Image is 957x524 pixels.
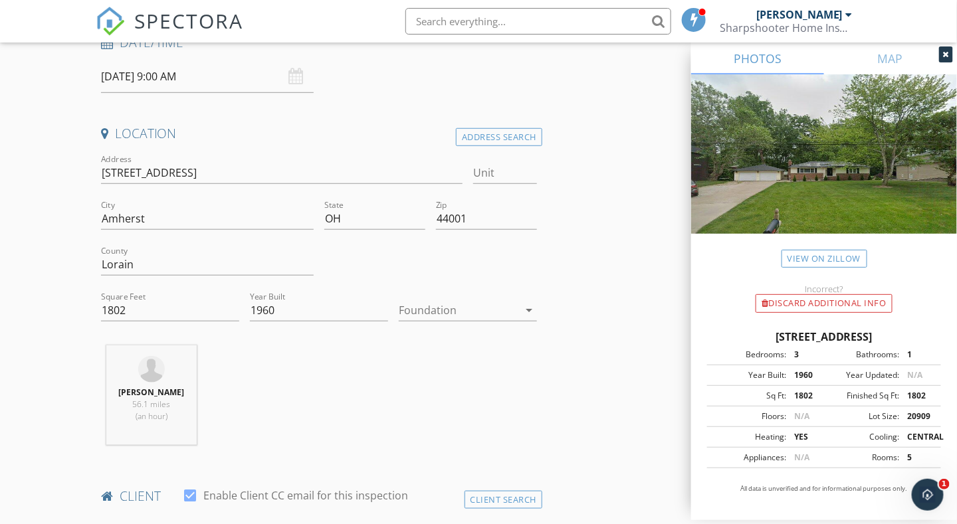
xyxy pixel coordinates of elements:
div: Year Updated: [824,369,899,381]
img: streetview [691,74,957,266]
div: Floors: [711,410,786,422]
h4: client [101,487,537,505]
span: SPECTORA [134,7,243,35]
img: default-user-f0147aede5fd5fa78ca7ade42f37bd4542148d508eef1c3d3ea960f66861d68b.jpg [138,356,165,383]
span: 1 [939,479,950,489]
div: Finished Sq Ft: [824,390,899,402]
div: Appliances: [711,452,786,464]
i: arrow_drop_down [521,302,537,318]
div: Lot Size: [824,410,899,422]
div: Bedrooms: [711,349,786,361]
div: Client Search [465,491,543,509]
span: (an hour) [136,410,167,422]
a: SPECTORA [96,18,243,46]
div: YES [786,431,824,443]
div: 1802 [899,390,937,402]
div: 1802 [786,390,824,402]
div: 1 [899,349,937,361]
h4: Location [101,125,537,142]
div: Year Built: [711,369,786,381]
span: 56.1 miles [133,398,171,410]
div: Sharpshooter Home Inspections [720,21,853,35]
p: All data is unverified and for informational purposes only. [707,484,941,493]
div: [STREET_ADDRESS] [707,329,941,345]
div: Discard Additional info [756,294,893,313]
div: Rooms: [824,452,899,464]
div: 1960 [786,369,824,381]
div: Cooling: [824,431,899,443]
span: N/A [794,452,809,463]
div: Heating: [711,431,786,443]
div: Sq Ft: [711,390,786,402]
span: N/A [794,410,809,422]
div: 3 [786,349,824,361]
a: View on Zillow [782,250,867,268]
iframe: Intercom live chat [912,479,944,511]
strong: [PERSON_NAME] [119,387,185,398]
span: N/A [907,369,922,381]
div: Bathrooms: [824,349,899,361]
div: Address Search [456,128,542,146]
div: [PERSON_NAME] [756,8,843,21]
label: Enable Client CC email for this inspection [203,489,408,502]
img: The Best Home Inspection Software - Spectora [96,7,125,36]
input: Search everything... [405,8,671,35]
div: 5 [899,452,937,464]
a: PHOTOS [691,43,824,74]
a: MAP [824,43,957,74]
div: 20909 [899,410,937,422]
div: Incorrect? [691,284,957,294]
div: CENTRAL [899,431,937,443]
input: Select date [101,60,314,93]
